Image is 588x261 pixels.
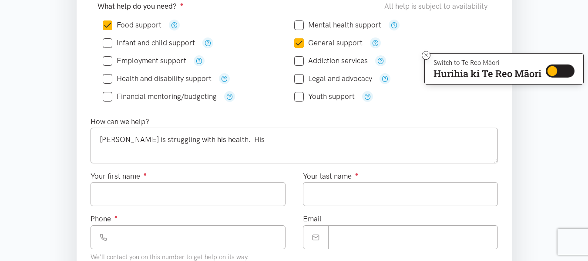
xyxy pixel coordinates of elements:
[328,225,498,249] input: Email
[294,39,363,47] label: General support
[103,21,161,29] label: Food support
[91,213,118,225] label: Phone
[294,21,381,29] label: Mental health support
[355,171,359,177] sup: ●
[91,116,149,128] label: How can we help?
[433,60,541,65] p: Switch to Te Reo Māori
[103,57,186,64] label: Employment support
[103,75,212,82] label: Health and disability support
[294,57,368,64] label: Addiction services
[103,39,195,47] label: Infant and child support
[433,70,541,78] p: Hurihia ki Te Reo Māori
[303,170,359,182] label: Your last name
[97,0,184,12] label: What help do you need?
[91,170,147,182] label: Your first name
[116,225,286,249] input: Phone number
[114,214,118,220] sup: ●
[303,213,322,225] label: Email
[294,93,355,100] label: Youth support
[103,93,217,100] label: Financial mentoring/budgeting
[294,75,372,82] label: Legal and advocacy
[91,253,249,261] small: We'll contact you on this number to get help on its way.
[180,1,184,7] sup: ●
[144,171,147,177] sup: ●
[384,0,491,12] div: All help is subject to availability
